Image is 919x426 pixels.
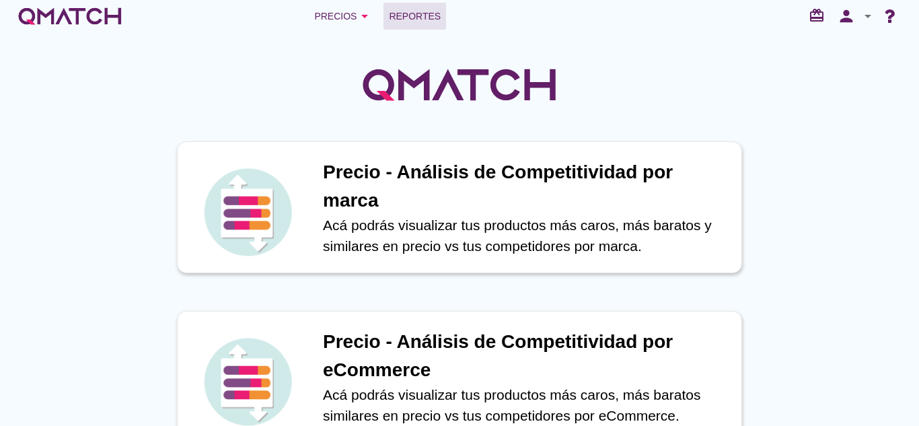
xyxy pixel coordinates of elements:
a: iconPrecio - Análisis de Competitividad por marcaAcá podrás visualizar tus productos más caros, m... [158,141,761,273]
i: arrow_drop_down [357,8,373,24]
h1: Precio - Análisis de Competitividad por marca [323,158,728,215]
img: icon [200,165,295,259]
i: arrow_drop_down [860,8,876,24]
p: Acá podrás visualizar tus productos más caros, más baratos y similares en precio vs tus competido... [323,215,728,257]
button: Precios [303,3,383,30]
a: white-qmatch-logo [16,3,124,30]
h1: Precio - Análisis de Competitividad por eCommerce [323,328,728,384]
i: person [833,7,860,26]
a: Reportes [383,3,446,30]
span: Reportes [389,8,441,24]
div: Precios [314,8,373,24]
i: redeem [809,7,830,24]
img: QMatchLogo [359,51,560,118]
